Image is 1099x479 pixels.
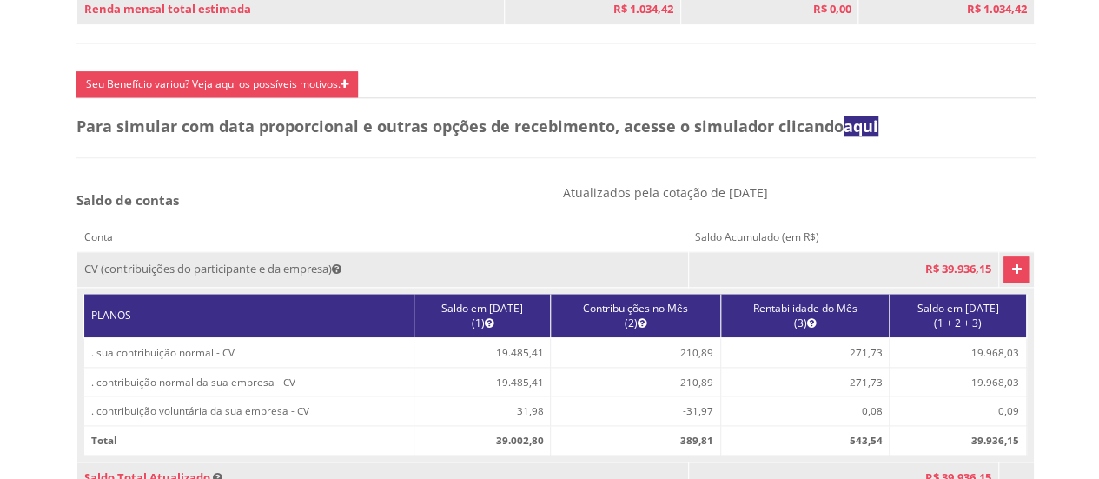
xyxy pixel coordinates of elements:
td: 389,81 [551,426,721,456]
td: 271,73 [721,367,890,396]
a: aqui [844,116,878,136]
td: 39.936,15 [890,426,1026,456]
td: -31,97 [551,396,721,426]
td: 271,73 [721,337,890,367]
td: 543,54 [721,426,890,456]
span: R$ 39.936,15 [925,261,991,276]
b: R$ 1.034,42 [967,1,1027,17]
td: 19.968,03 [890,367,1026,396]
td: 19.485,41 [414,337,551,367]
td: . sua contribuição normal - CV [84,337,414,367]
center: Saldo em [DATE] (1 + 2 + 3) [897,301,1018,330]
td: 19.485,41 [414,367,551,396]
td: . contribuição normal da sua empresa - CV [84,367,414,396]
td: 0,09 [890,396,1026,426]
span: CV (contribuições do participante e da empresa) [84,261,341,276]
td: 0,08 [721,396,890,426]
td: 210,89 [551,367,721,396]
td: 19.968,03 [890,337,1026,367]
span: Rentabilidade do Mês (3) [753,301,857,330]
h5: Saldo de contas [76,193,550,208]
td: 31,98 [414,396,551,426]
span: R$ 0,00 [812,1,851,17]
td: Total [84,426,414,456]
td: 39.002,80 [414,426,551,456]
th: PLANOS [84,294,414,338]
a: Seu Benefício variou? Veja aqui os possíveis motivos. [76,71,358,97]
h4: Para simular com data proporcional e outras opções de recebimento, acesse o simulador clicando [76,118,1036,136]
th: Saldo Acumulado (em R$) [688,223,998,252]
td: . contribuição voluntária da sua empresa - CV [84,396,414,426]
td: 210,89 [551,337,721,367]
th: Conta [77,223,689,252]
span: Saldo em [DATE] (1) [441,301,523,330]
span: Contribuições no Mês (2) [583,301,688,330]
span: R$ 1.034,42 [613,1,673,17]
p: Atualizados pela cotação de [DATE] [563,184,1036,201]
